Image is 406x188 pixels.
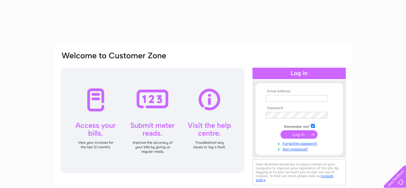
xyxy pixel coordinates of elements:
[264,123,334,129] td: Remember me?
[266,140,334,146] a: Forgotten password?
[256,174,333,182] a: cookies policy
[253,159,346,185] div: Clear Business would like to place cookies on your computer to improve your experience of the sit...
[280,130,318,139] input: Submit
[266,146,334,152] a: Not registered?
[264,89,334,94] th: Email Address:
[264,106,334,110] th: Password:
